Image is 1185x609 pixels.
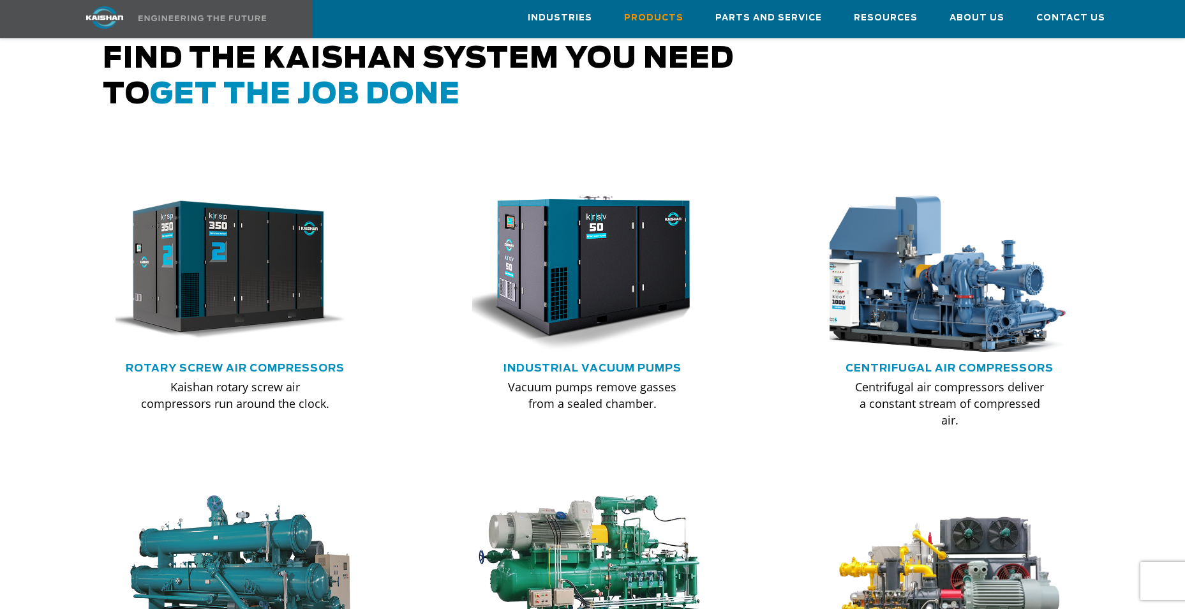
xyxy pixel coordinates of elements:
[141,379,330,412] p: Kaishan rotary screw air compressors run around the clock.
[463,190,703,352] img: krsv50
[854,11,918,26] span: Resources
[472,190,712,352] div: krsv50
[950,11,1004,26] span: About Us
[830,190,1069,352] div: thumb-centrifugal-compressor
[1036,11,1105,26] span: Contact Us
[57,6,153,29] img: kaishan logo
[624,1,683,35] a: Products
[1036,1,1105,35] a: Contact Us
[715,1,822,35] a: Parts and Service
[498,379,687,412] p: Vacuum pumps remove gasses from a sealed chamber.
[715,11,822,26] span: Parts and Service
[106,190,346,352] img: krsp350
[809,181,1073,359] img: thumb-centrifugal-compressor
[854,1,918,35] a: Resources
[503,363,682,373] a: Industrial Vacuum Pumps
[103,45,734,109] span: Find the kaishan system you need to
[624,11,683,26] span: Products
[528,11,592,26] span: Industries
[126,363,345,373] a: Rotary Screw Air Compressors
[150,80,460,109] span: get the job done
[528,1,592,35] a: Industries
[855,379,1044,428] p: Centrifugal air compressors deliver a constant stream of compressed air.
[950,1,1004,35] a: About Us
[116,190,355,352] div: krsp350
[846,363,1054,373] a: Centrifugal Air Compressors
[138,15,266,21] img: Engineering the future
